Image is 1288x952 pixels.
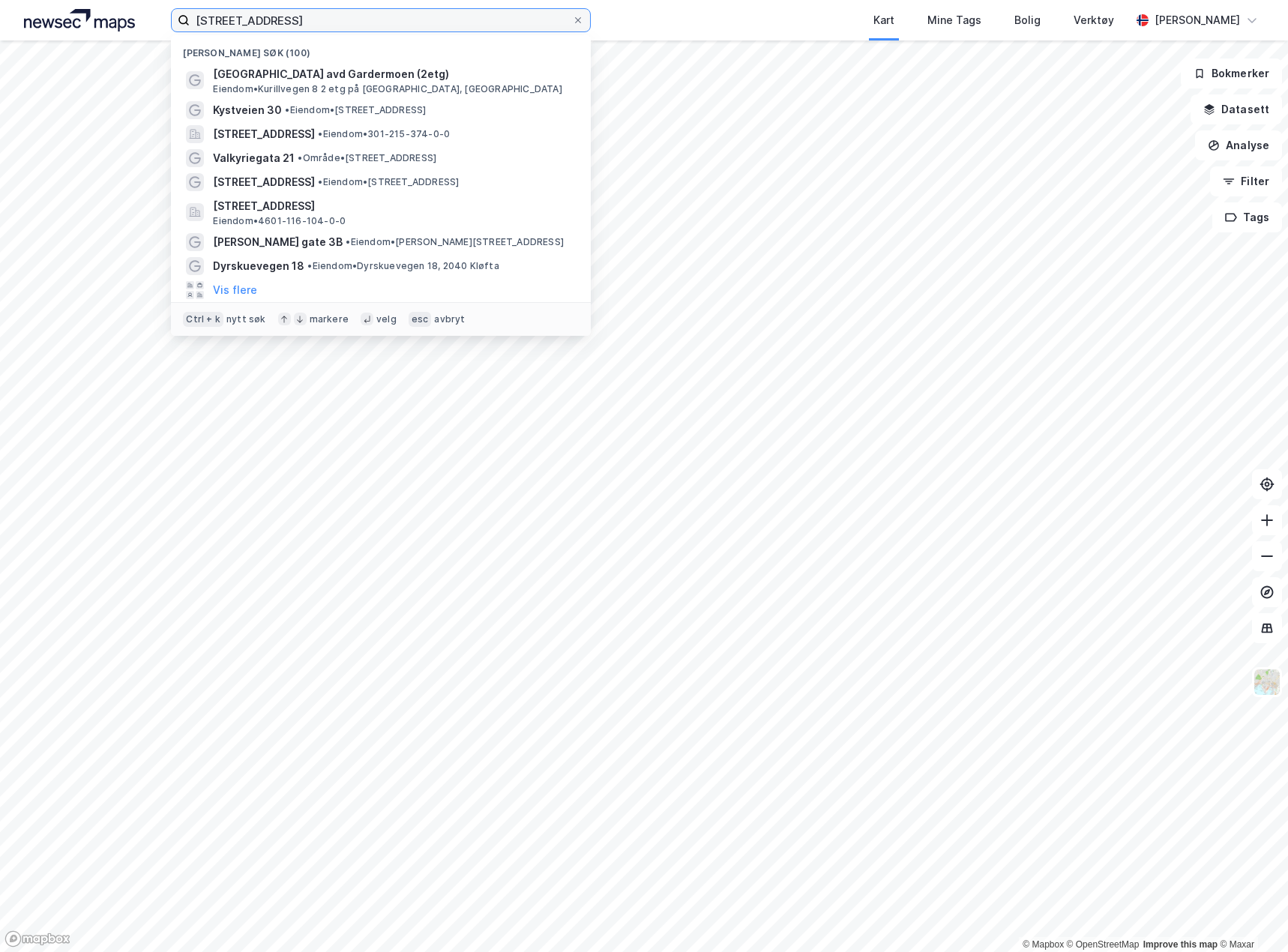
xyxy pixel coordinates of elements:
button: Vis flere [213,281,257,299]
button: Tags [1212,202,1282,232]
input: Søk på adresse, matrikkel, gårdeiere, leietakere eller personer [190,9,572,31]
span: [PERSON_NAME] gate 3B [213,233,343,251]
button: Filter [1210,166,1282,196]
span: Kystveien 30 [213,101,282,119]
div: markere [310,313,349,325]
div: Kart [873,11,894,29]
span: • [307,260,312,271]
span: Eiendom • Dyrskuevegen 18, 2040 Kløfta [307,260,499,272]
span: Eiendom • Kurillvegen 8 2 etg på [GEOGRAPHIC_DATA], [GEOGRAPHIC_DATA] [213,83,562,95]
span: Eiendom • 301-215-374-0-0 [318,128,450,140]
a: OpenStreetMap [1067,939,1140,950]
span: • [318,128,322,139]
div: Bolig [1014,11,1041,29]
span: Område • [STREET_ADDRESS] [298,152,436,164]
span: Eiendom • 4601-116-104-0-0 [213,215,346,227]
a: Mapbox homepage [4,930,70,948]
div: velg [376,313,397,325]
button: Datasett [1191,94,1282,124]
img: logo.a4113a55bc3d86da70a041830d287a7e.svg [24,9,135,31]
img: Z [1253,668,1281,696]
button: Analyse [1195,130,1282,160]
span: • [285,104,289,115]
a: Improve this map [1143,939,1218,950]
span: [GEOGRAPHIC_DATA] avd Gardermoen (2etg) [213,65,573,83]
span: [STREET_ADDRESS] [213,197,573,215]
span: • [346,236,350,247]
span: [STREET_ADDRESS] [213,125,315,143]
div: Verktøy [1074,11,1114,29]
span: • [298,152,302,163]
span: Dyrskuevegen 18 [213,257,304,275]
span: • [318,176,322,187]
div: esc [409,312,432,327]
div: avbryt [434,313,465,325]
span: [STREET_ADDRESS] [213,173,315,191]
span: Valkyriegata 21 [213,149,295,167]
iframe: Chat Widget [1213,880,1288,952]
span: Eiendom • [STREET_ADDRESS] [318,176,459,188]
div: Ctrl + k [183,312,223,327]
div: nytt søk [226,313,266,325]
span: Eiendom • [PERSON_NAME][STREET_ADDRESS] [346,236,564,248]
a: Mapbox [1023,939,1064,950]
button: Bokmerker [1181,58,1282,88]
span: Eiendom • [STREET_ADDRESS] [285,104,426,116]
div: [PERSON_NAME] søk (100) [171,35,591,62]
div: [PERSON_NAME] [1155,11,1240,29]
div: Mine Tags [927,11,981,29]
